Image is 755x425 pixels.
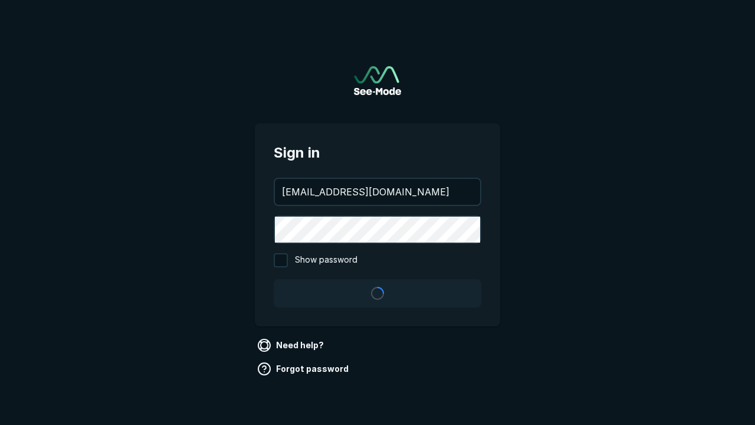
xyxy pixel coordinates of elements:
a: Go to sign in [354,66,401,95]
span: Show password [295,253,357,267]
img: See-Mode Logo [354,66,401,95]
a: Need help? [255,336,329,355]
a: Forgot password [255,359,353,378]
span: Sign in [274,142,481,164]
input: your@email.com [275,179,480,205]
